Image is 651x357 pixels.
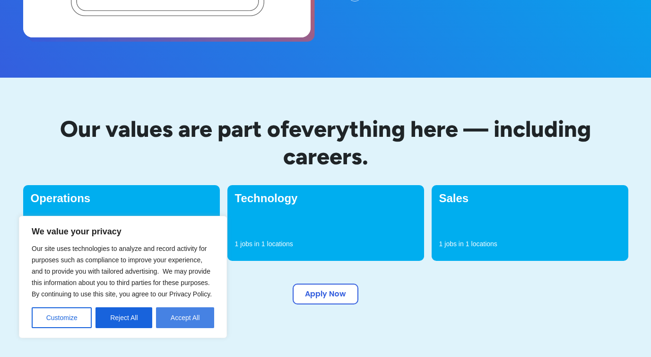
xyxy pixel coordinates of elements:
[439,193,621,204] h4: Sales
[235,193,417,204] h4: Technology
[32,226,214,237] p: We value your privacy
[19,216,227,338] div: We value your privacy
[31,193,212,204] h4: Operations
[444,239,463,249] p: jobs in
[283,115,591,170] span: everything here — including careers.
[439,239,443,249] p: 1
[267,239,293,249] p: locations
[95,307,152,328] button: Reject All
[235,239,239,249] p: 1
[261,239,265,249] p: 1
[466,239,469,249] p: 1
[156,307,214,328] button: Accept All
[293,284,358,304] a: Apply Now
[23,116,628,170] h2: Our values are part of
[471,239,497,249] p: locations
[32,245,212,298] span: Our site uses technologies to analyze and record activity for purposes such as compliance to impr...
[240,239,259,249] p: jobs in
[32,307,92,328] button: Customize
